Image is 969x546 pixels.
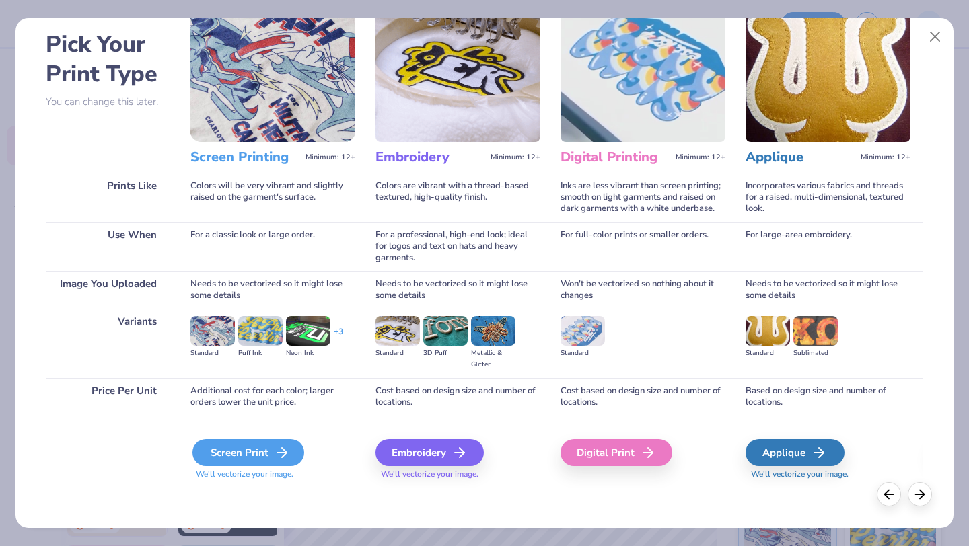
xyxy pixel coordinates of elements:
div: Digital Print [561,439,672,466]
div: Screen Print [192,439,304,466]
img: Standard [561,316,605,346]
img: Standard [746,316,790,346]
span: Minimum: 12+ [491,153,540,162]
div: For a professional, high-end look; ideal for logos and text on hats and heavy garments. [375,222,540,271]
h2: Pick Your Print Type [46,30,170,89]
img: Neon Ink [286,316,330,346]
div: Colors will be very vibrant and slightly raised on the garment's surface. [190,173,355,222]
div: Incorporates various fabrics and threads for a raised, multi-dimensional, textured look. [746,173,910,222]
img: 3D Puff [423,316,468,346]
div: Puff Ink [238,348,283,359]
p: You can change this later. [46,96,170,108]
div: Cost based on design size and number of locations. [375,378,540,416]
div: Standard [190,348,235,359]
span: Minimum: 12+ [306,153,355,162]
div: Needs to be vectorized so it might lose some details [746,271,910,309]
h3: Digital Printing [561,149,670,166]
div: Won't be vectorized so nothing about it changes [561,271,725,309]
span: Minimum: 12+ [676,153,725,162]
h3: Applique [746,149,855,166]
div: Price Per Unit [46,378,170,416]
img: Screen Printing [190,3,355,142]
div: For full-color prints or smaller orders. [561,222,725,271]
div: Needs to be vectorized so it might lose some details [375,271,540,309]
img: Embroidery [375,3,540,142]
h3: Embroidery [375,149,485,166]
span: We'll vectorize your image. [746,469,910,480]
div: Sublimated [793,348,838,359]
div: Additional cost for each color; larger orders lower the unit price. [190,378,355,416]
img: Metallic & Glitter [471,316,515,346]
h3: Screen Printing [190,149,300,166]
img: Digital Printing [561,3,725,142]
div: Variants [46,309,170,378]
div: Cost based on design size and number of locations. [561,378,725,416]
img: Standard [190,316,235,346]
div: Prints Like [46,173,170,222]
span: We'll vectorize your image. [375,469,540,480]
div: Colors are vibrant with a thread-based textured, high-quality finish. [375,173,540,222]
div: Embroidery [375,439,484,466]
div: Standard [561,348,605,359]
div: Neon Ink [286,348,330,359]
span: Minimum: 12+ [861,153,910,162]
img: Standard [375,316,420,346]
div: For large-area embroidery. [746,222,910,271]
img: Puff Ink [238,316,283,346]
div: Needs to be vectorized so it might lose some details [190,271,355,309]
span: We'll vectorize your image. [190,469,355,480]
div: For a classic look or large order. [190,222,355,271]
div: Applique [746,439,845,466]
div: 3D Puff [423,348,468,359]
div: Inks are less vibrant than screen printing; smooth on light garments and raised on dark garments ... [561,173,725,222]
button: Close [923,24,948,50]
div: Image You Uploaded [46,271,170,309]
div: + 3 [334,326,343,349]
img: Sublimated [793,316,838,346]
div: Standard [375,348,420,359]
div: Standard [746,348,790,359]
div: Metallic & Glitter [471,348,515,370]
img: Applique [746,3,910,142]
div: Based on design size and number of locations. [746,378,910,416]
div: Use When [46,222,170,271]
